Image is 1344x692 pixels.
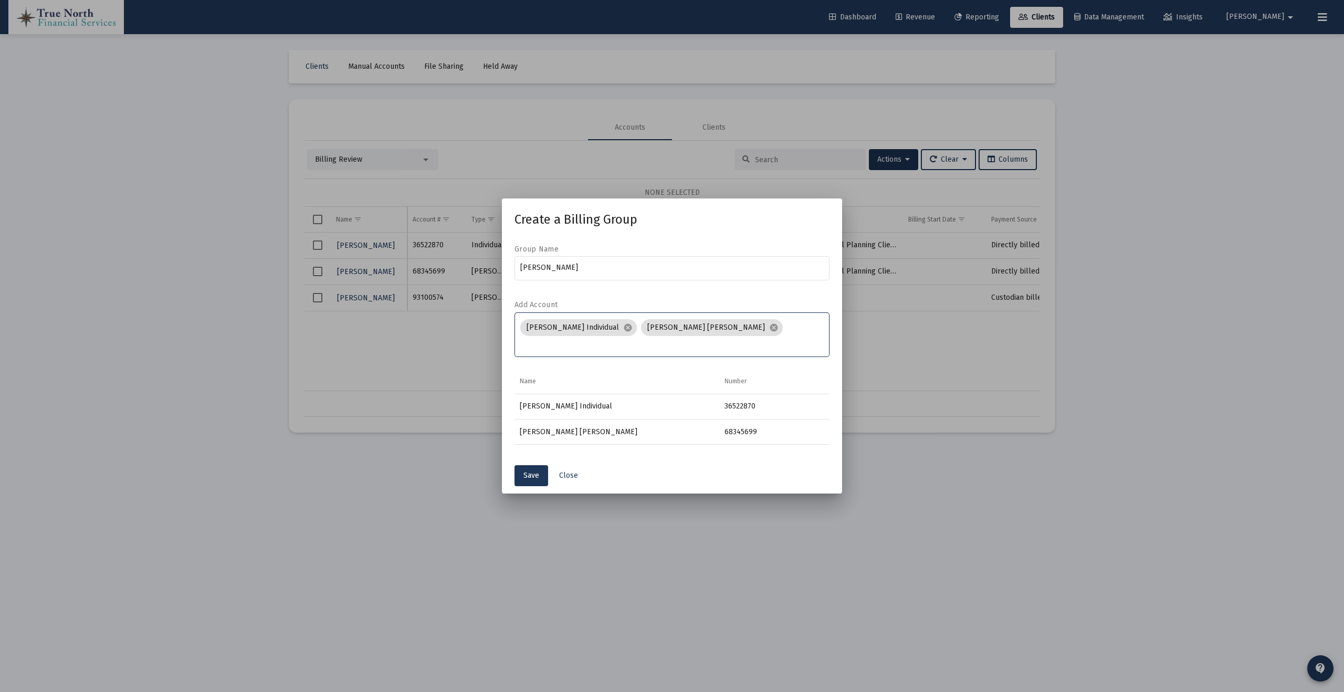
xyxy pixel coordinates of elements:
td: Column Number [719,369,829,394]
input: Group name [520,264,824,272]
span: Close [559,471,578,480]
button: Close [551,465,586,486]
label: Add Account [514,300,558,309]
h1: Create a Billing Group [514,211,829,228]
div: 36522870 [724,401,824,412]
div: Number [724,377,747,385]
div: 68345699 [724,427,824,437]
label: Group Name [514,245,559,254]
mat-chip-list: Assignment Selection [520,317,824,351]
mat-chip: [PERSON_NAME] Individual [520,319,637,336]
div: [PERSON_NAME] [PERSON_NAME] [520,427,714,437]
div: [PERSON_NAME] Individual [520,401,714,412]
span: Save [523,471,539,480]
td: Column Name [514,369,719,394]
div: Data grid [514,369,829,445]
mat-chip: [PERSON_NAME] [PERSON_NAME] [641,319,783,336]
div: Name [520,377,536,385]
mat-icon: cancel [623,323,633,332]
mat-icon: cancel [769,323,779,332]
button: Save [514,465,548,486]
